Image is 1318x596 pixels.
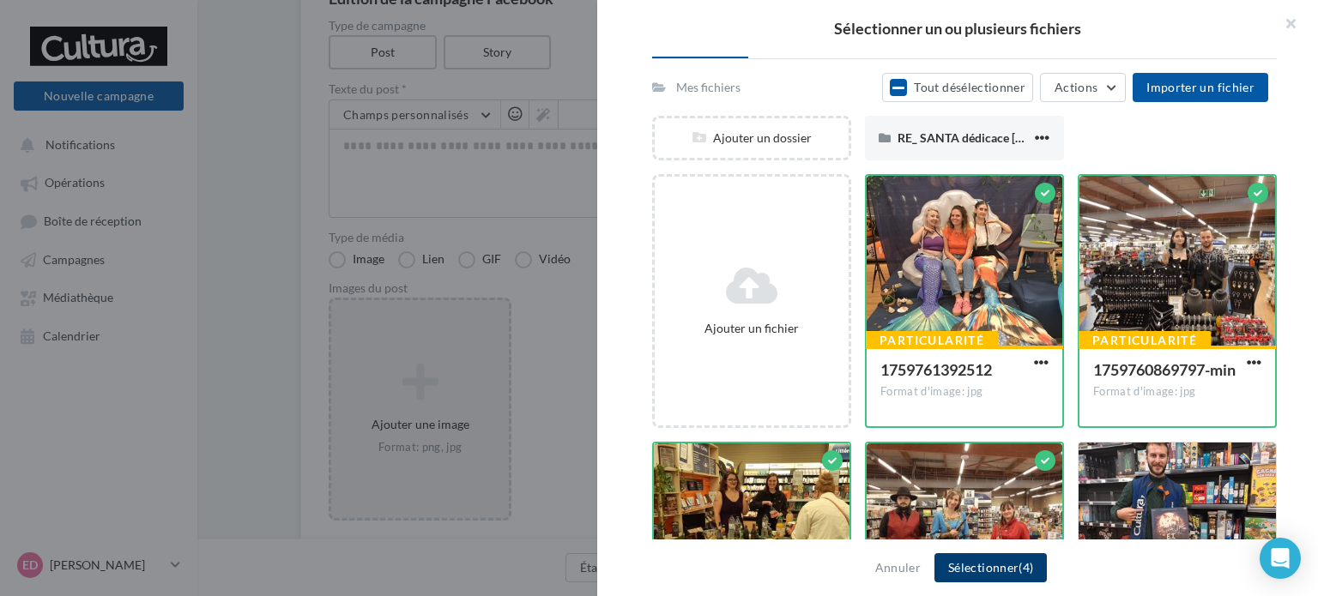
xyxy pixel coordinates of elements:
[880,360,992,379] span: 1759761392512
[1146,80,1255,94] span: Importer un fichier
[898,130,1140,145] span: RE_ SANTA dédicace [DATE] Cultura St Priest
[868,557,928,578] button: Annuler
[1079,331,1211,350] div: Particularité
[1133,73,1268,102] button: Importer un fichier
[1093,384,1261,400] div: Format d'image: jpg
[1040,73,1126,102] button: Actions
[882,73,1033,102] button: Tout désélectionner
[1019,560,1033,575] span: (4)
[1260,538,1301,579] div: Open Intercom Messenger
[676,79,741,96] div: Mes fichiers
[1093,360,1236,379] span: 1759760869797-min
[655,129,849,147] div: Ajouter un dossier
[1055,80,1097,94] span: Actions
[880,384,1049,400] div: Format d'image: jpg
[934,553,1047,582] button: Sélectionner(4)
[866,331,998,350] div: Particularité
[625,21,1291,36] h2: Sélectionner un ou plusieurs fichiers
[662,320,842,337] div: Ajouter un fichier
